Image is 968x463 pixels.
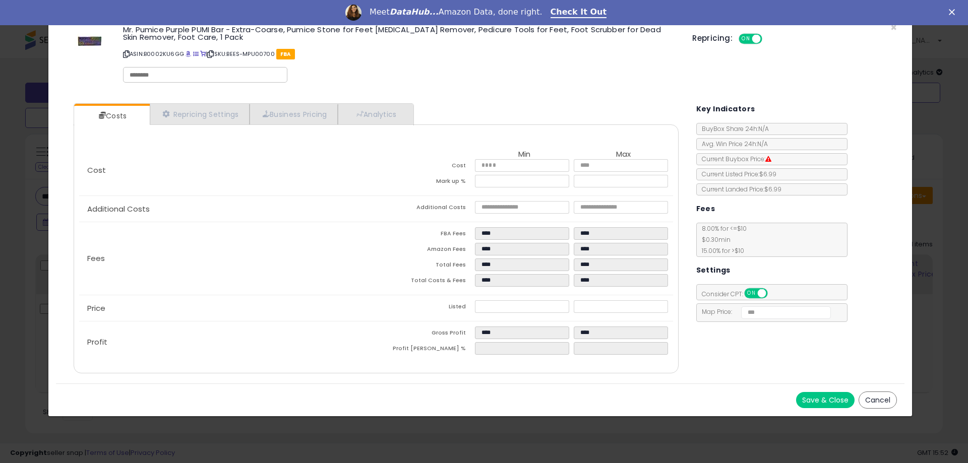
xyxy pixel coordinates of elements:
span: 15.00 % for > $10 [697,246,744,255]
a: All offer listings [193,50,199,58]
span: ON [740,35,752,43]
span: 8.00 % for <= $10 [697,224,747,255]
td: Mark up % [376,175,475,190]
td: Listed [376,300,475,316]
img: 41EZr0D8pgL._SL60_.jpg [75,26,105,56]
p: Price [79,304,376,312]
p: Fees [79,254,376,262]
h5: Settings [696,264,731,277]
td: Profit [PERSON_NAME] % [376,342,475,358]
p: Cost [79,166,376,174]
span: OFF [761,35,777,43]
button: Save & Close [796,392,855,408]
th: Max [574,150,673,159]
td: Additional Costs [376,201,475,217]
td: Total Costs & Fees [376,274,475,290]
span: $0.30 min [697,235,731,244]
td: FBA Fees [376,227,475,243]
div: Meet Amazon Data, done right. [370,7,542,17]
span: Current Landed Price: $6.99 [697,185,781,193]
th: Min [475,150,574,159]
button: Cancel [859,391,897,409]
td: Cost [376,159,475,175]
span: Avg. Win Price 24h: N/A [697,140,768,148]
a: Check It Out [551,7,607,18]
h5: Fees [696,203,715,215]
span: OFF [766,289,782,298]
span: Current Listed Price: $6.99 [697,170,776,178]
p: ASIN: B0002KU6GG | SKU: BEES-MPU00700 [123,46,677,62]
a: Your listing only [200,50,206,58]
img: Profile image for Georgie [345,5,361,21]
i: DataHub... [390,7,439,17]
span: × [890,20,897,35]
td: Gross Profit [376,326,475,342]
span: Consider CPT: [697,290,781,298]
span: FBA [276,49,295,59]
td: Amazon Fees [376,243,475,258]
h5: Repricing: [692,34,733,42]
a: Repricing Settings [150,104,250,124]
a: Business Pricing [250,104,338,124]
h5: Key Indicators [696,103,755,115]
a: Costs [74,106,149,126]
td: Total Fees [376,258,475,274]
h3: Mr. Pumice Purple PUMI Bar - Extra-Coarse, Pumice Stone for Feet [MEDICAL_DATA] Remover, Pedicure... [123,26,677,41]
span: ON [745,289,758,298]
p: Additional Costs [79,205,376,213]
span: Map Price: [697,307,831,316]
a: BuyBox page [186,50,191,58]
span: BuyBox Share 24h: N/A [697,124,769,133]
p: Profit [79,338,376,346]
i: Suppressed Buy Box [765,156,771,162]
span: Current Buybox Price: [697,155,771,163]
div: Close [949,9,959,15]
a: Analytics [338,104,412,124]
